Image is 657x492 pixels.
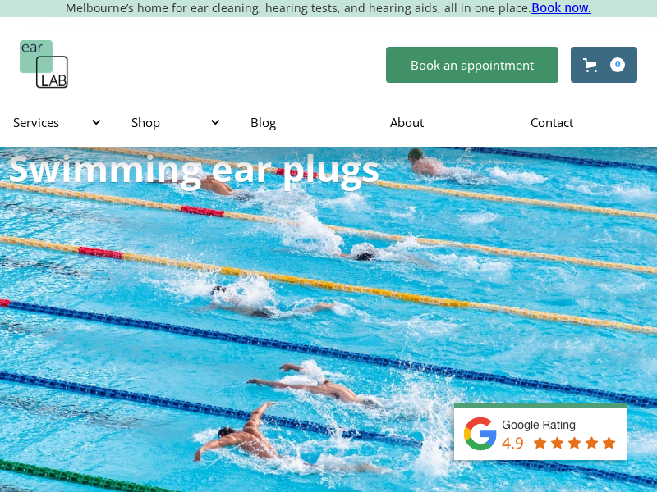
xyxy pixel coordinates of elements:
a: Book an appointment [386,47,558,83]
a: Blog [237,98,377,146]
div: 0 [610,57,625,72]
div: Shop [131,114,217,130]
a: Open cart [571,47,637,83]
a: home [20,40,69,89]
div: Services [13,114,99,130]
div: Shop [118,98,237,147]
a: About [377,98,517,146]
a: Contact [517,98,657,146]
h1: Swimming ear plugs [8,149,379,186]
